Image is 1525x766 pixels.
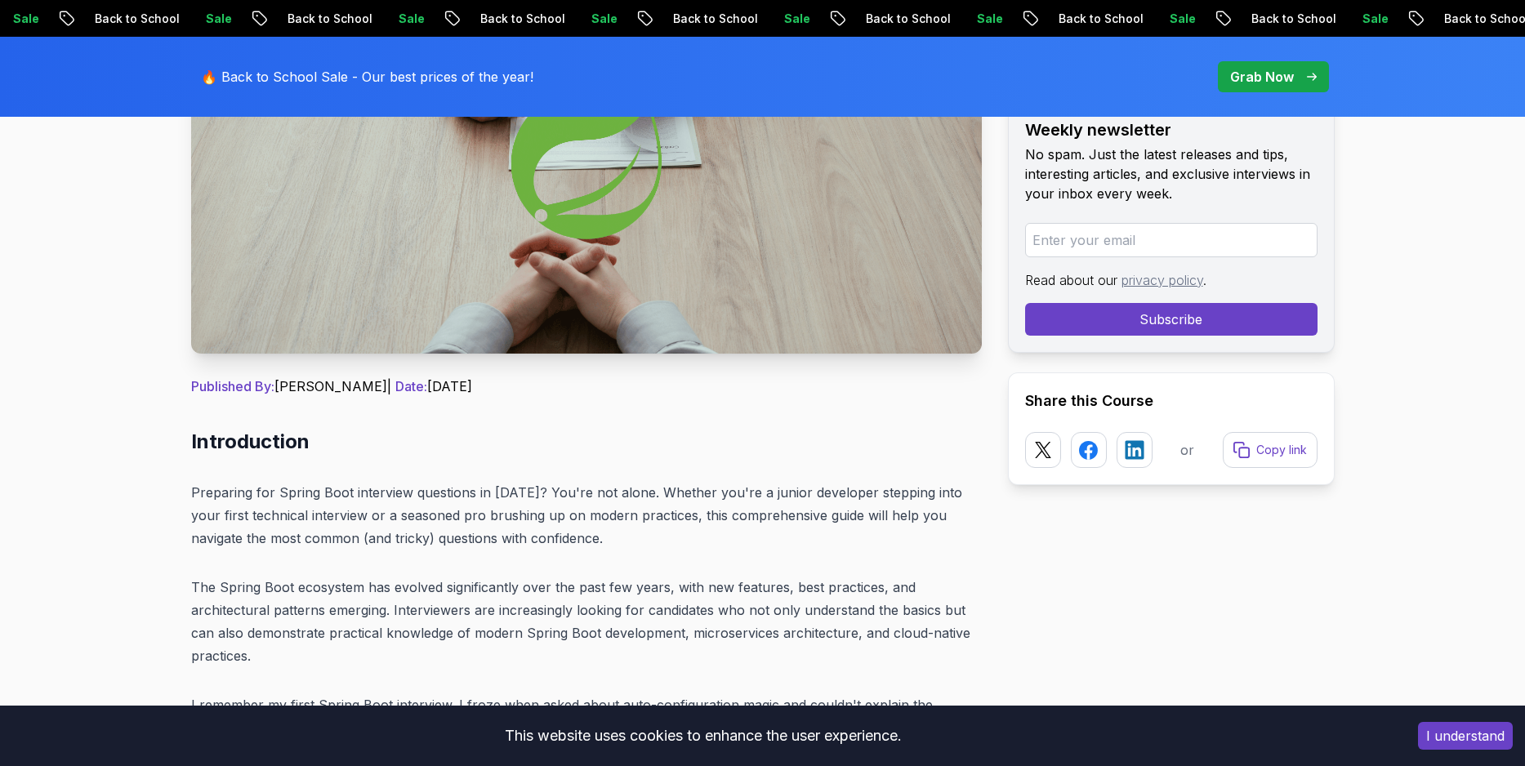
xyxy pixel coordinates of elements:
p: Back to School [907,11,1019,27]
p: Sale [1019,11,1071,27]
p: Sale [1211,11,1264,27]
p: Sale [440,11,493,27]
p: Back to School [1293,11,1404,27]
p: 🔥 Back to School Sale - Our best prices of the year! [201,67,533,87]
p: The Spring Boot ecosystem has evolved significantly over the past few years, with new features, b... [191,576,982,667]
p: Copy link [1256,442,1307,458]
p: Preparing for Spring Boot interview questions in [DATE]? You're not alone. Whether you're a junio... [191,481,982,550]
p: Back to School [1100,11,1211,27]
p: Back to School [136,11,247,27]
p: Sale [247,11,300,27]
p: Back to School [715,11,826,27]
input: Enter your email [1025,223,1318,257]
p: or [1180,440,1194,460]
p: [PERSON_NAME] | [DATE] [191,376,982,396]
h2: Share this Course [1025,390,1318,412]
p: Grab Now [1230,67,1294,87]
button: Subscribe [1025,303,1318,336]
h2: Weekly newsletter [1025,118,1318,141]
p: Sale [55,11,107,27]
button: Copy link [1223,432,1318,468]
p: Back to School [329,11,440,27]
h2: Introduction [191,429,982,455]
span: Published By: [191,378,274,394]
span: Date: [395,378,427,394]
p: Sale [633,11,685,27]
p: Sale [1404,11,1456,27]
p: Sale [826,11,878,27]
p: No spam. Just the latest releases and tips, interesting articles, and exclusive interviews in you... [1025,145,1318,203]
a: privacy policy [1121,272,1203,288]
p: Read about our . [1025,270,1318,290]
div: This website uses cookies to enhance the user experience. [12,718,1393,754]
button: Accept cookies [1418,722,1513,750]
p: Back to School [522,11,633,27]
